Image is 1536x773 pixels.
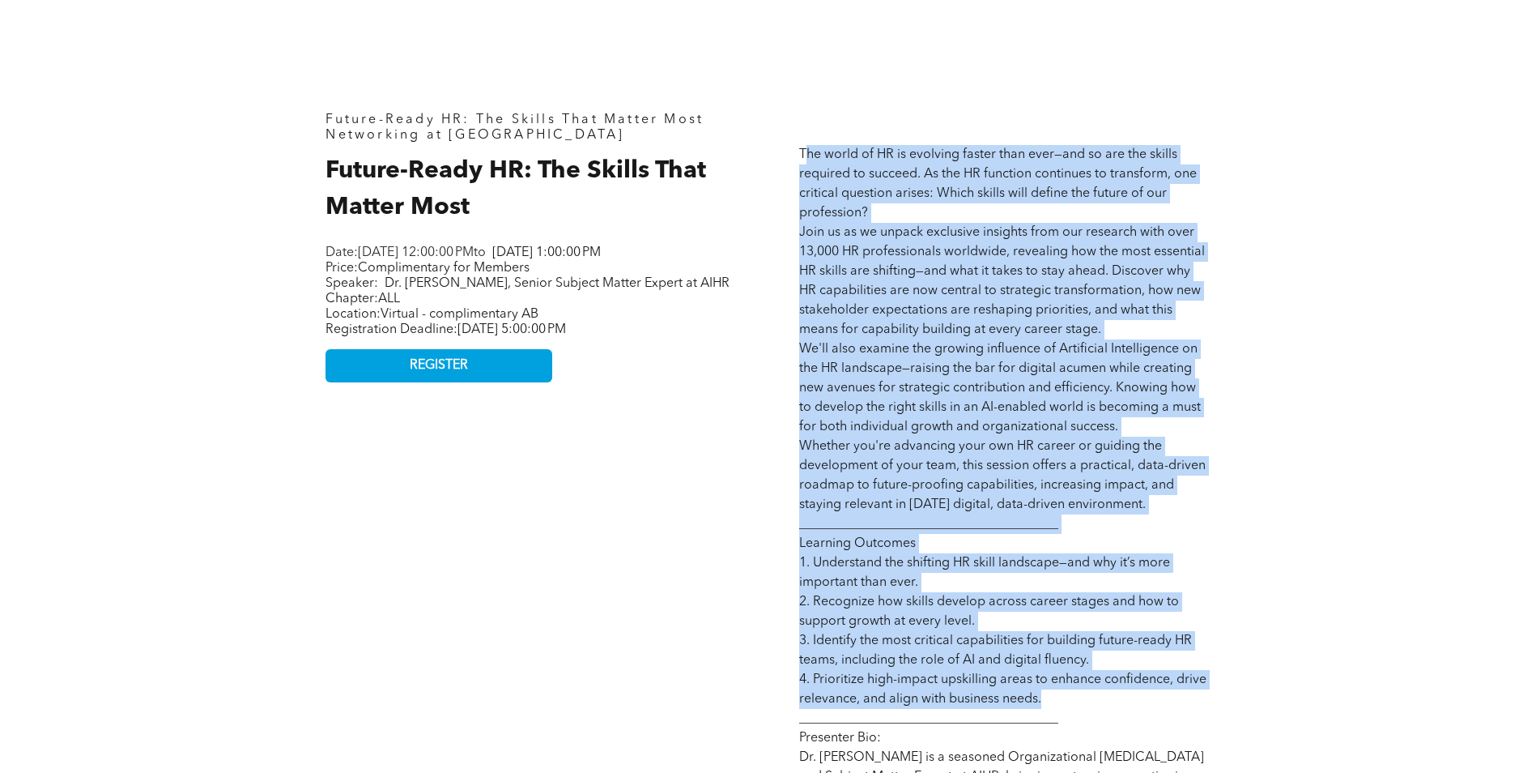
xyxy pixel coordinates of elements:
span: Complimentary for Members [358,262,530,275]
span: Location: Registration Deadline: [325,308,566,336]
span: ALL [378,293,400,305]
span: REGISTER [410,358,468,374]
a: REGISTER [325,349,552,382]
span: [DATE] 12:00:00 PM [358,246,474,259]
span: Chapter: [325,293,400,305]
span: Future-Ready HR: The Skills That Matter Most [325,159,706,220]
span: [DATE] 5:00:00 PM [457,323,566,336]
span: Future-Ready HR: The Skills That Matter Most [325,113,704,126]
span: Date: to [325,246,486,259]
span: Speaker: [325,277,378,290]
span: Dr. [PERSON_NAME], Senior Subject Matter Expert at AIHR [385,277,730,290]
span: Virtual - complimentary AB [381,308,538,321]
span: [DATE] 1:00:00 PM [492,246,601,259]
span: Price: [325,262,530,275]
span: Networking at [GEOGRAPHIC_DATA] [325,129,624,142]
